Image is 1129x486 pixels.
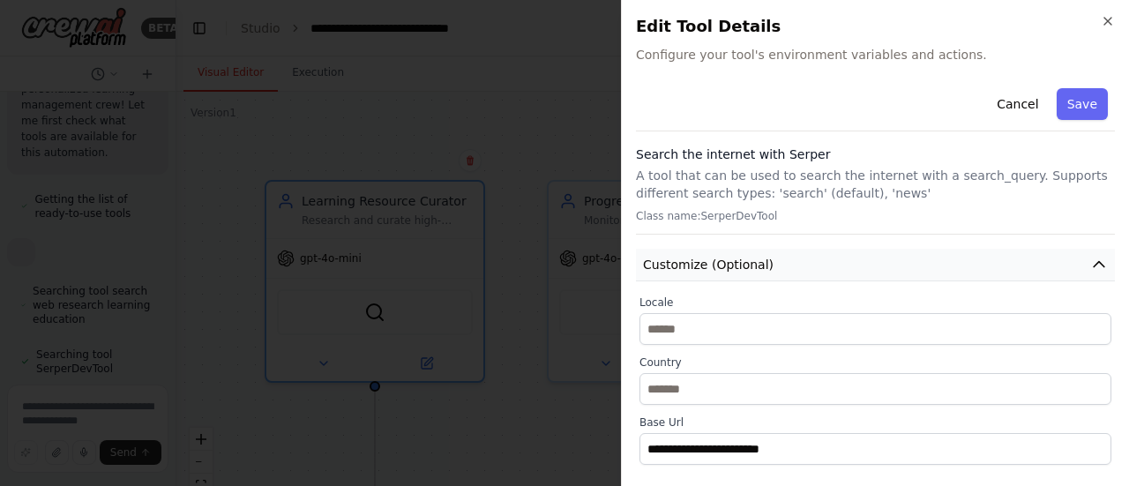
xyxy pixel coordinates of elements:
[636,209,1115,223] p: Class name: SerperDevTool
[636,46,1115,64] span: Configure your tool's environment variables and actions.
[639,295,1111,310] label: Locale
[639,355,1111,370] label: Country
[636,14,1115,39] h2: Edit Tool Details
[636,146,1115,163] h3: Search the internet with Serper
[636,249,1115,281] button: Customize (Optional)
[639,415,1111,430] label: Base Url
[1057,88,1108,120] button: Save
[643,256,774,273] span: Customize (Optional)
[986,88,1049,120] button: Cancel
[636,167,1115,202] p: A tool that can be used to search the internet with a search_query. Supports different search typ...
